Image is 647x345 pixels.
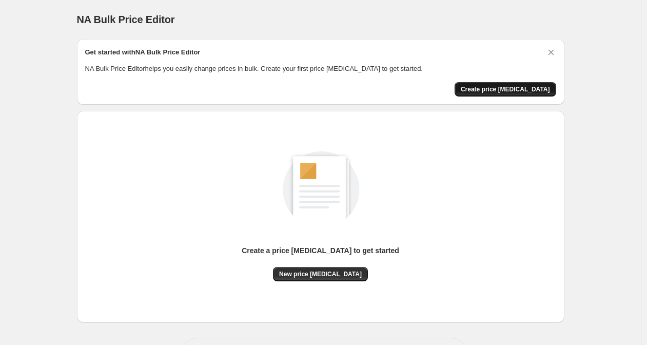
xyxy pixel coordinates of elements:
p: NA Bulk Price Editor helps you easily change prices in bulk. Create your first price [MEDICAL_DAT... [85,64,556,74]
span: NA Bulk Price Editor [77,14,175,25]
button: Create price change job [455,82,556,97]
span: New price [MEDICAL_DATA] [279,270,362,278]
p: Create a price [MEDICAL_DATA] to get started [242,245,399,256]
h2: Get started with NA Bulk Price Editor [85,47,201,57]
button: Dismiss card [546,47,556,57]
button: New price [MEDICAL_DATA] [273,267,368,281]
span: Create price [MEDICAL_DATA] [461,85,550,93]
